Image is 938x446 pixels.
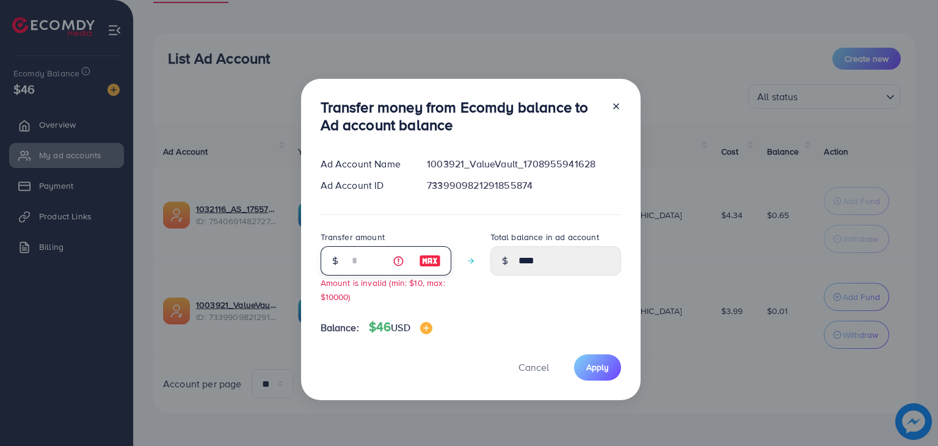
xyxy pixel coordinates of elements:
button: Cancel [503,354,564,381]
div: 1003921_ValueVault_1708955941628 [417,157,630,171]
div: 7339909821291855874 [417,178,630,192]
img: image [419,254,441,268]
span: Apply [586,361,609,373]
button: Apply [574,354,621,381]
label: Total balance in ad account [490,231,599,243]
span: USD [391,321,410,334]
h3: Transfer money from Ecomdy balance to Ad account balance [321,98,602,134]
small: Amount is invalid (min: $10, max: $10000) [321,277,445,302]
label: Transfer amount [321,231,385,243]
span: Cancel [518,360,549,374]
div: Ad Account Name [311,157,418,171]
h4: $46 [369,320,432,335]
div: Ad Account ID [311,178,418,192]
img: image [420,322,432,334]
span: Balance: [321,321,359,335]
